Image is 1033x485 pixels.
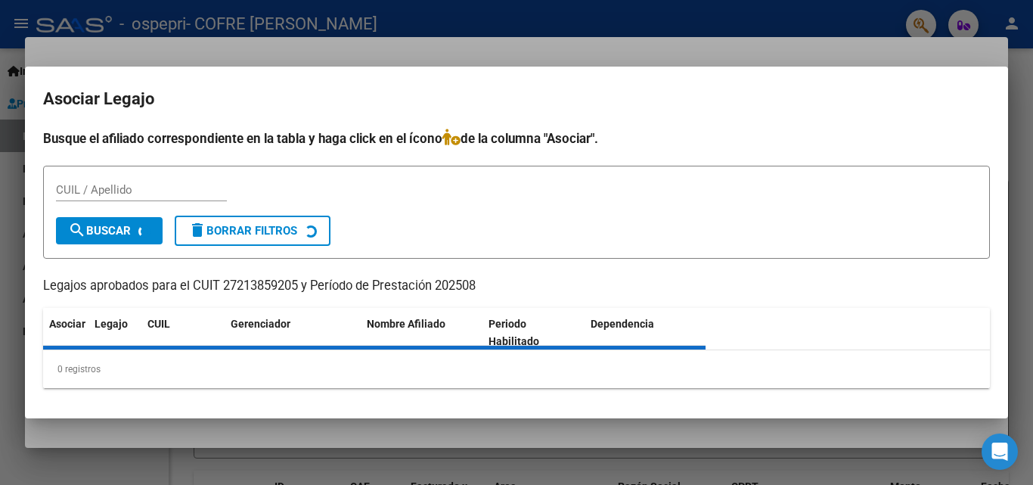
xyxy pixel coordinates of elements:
[88,308,141,358] datatable-header-cell: Legajo
[43,129,990,148] h4: Busque el afiliado correspondiente en la tabla y haga click en el ícono de la columna "Asociar".
[482,308,585,358] datatable-header-cell: Periodo Habilitado
[585,308,706,358] datatable-header-cell: Dependencia
[231,318,290,330] span: Gerenciador
[147,318,170,330] span: CUIL
[141,308,225,358] datatable-header-cell: CUIL
[489,318,539,347] span: Periodo Habilitado
[361,308,482,358] datatable-header-cell: Nombre Afiliado
[188,224,297,238] span: Borrar Filtros
[95,318,128,330] span: Legajo
[43,277,990,296] p: Legajos aprobados para el CUIT 27213859205 y Período de Prestación 202508
[43,85,990,113] h2: Asociar Legajo
[49,318,85,330] span: Asociar
[68,221,86,239] mat-icon: search
[43,308,88,358] datatable-header-cell: Asociar
[591,318,654,330] span: Dependencia
[43,350,990,388] div: 0 registros
[982,434,1018,470] div: Open Intercom Messenger
[68,224,131,238] span: Buscar
[188,221,206,239] mat-icon: delete
[175,216,330,246] button: Borrar Filtros
[56,217,163,244] button: Buscar
[225,308,361,358] datatable-header-cell: Gerenciador
[367,318,445,330] span: Nombre Afiliado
